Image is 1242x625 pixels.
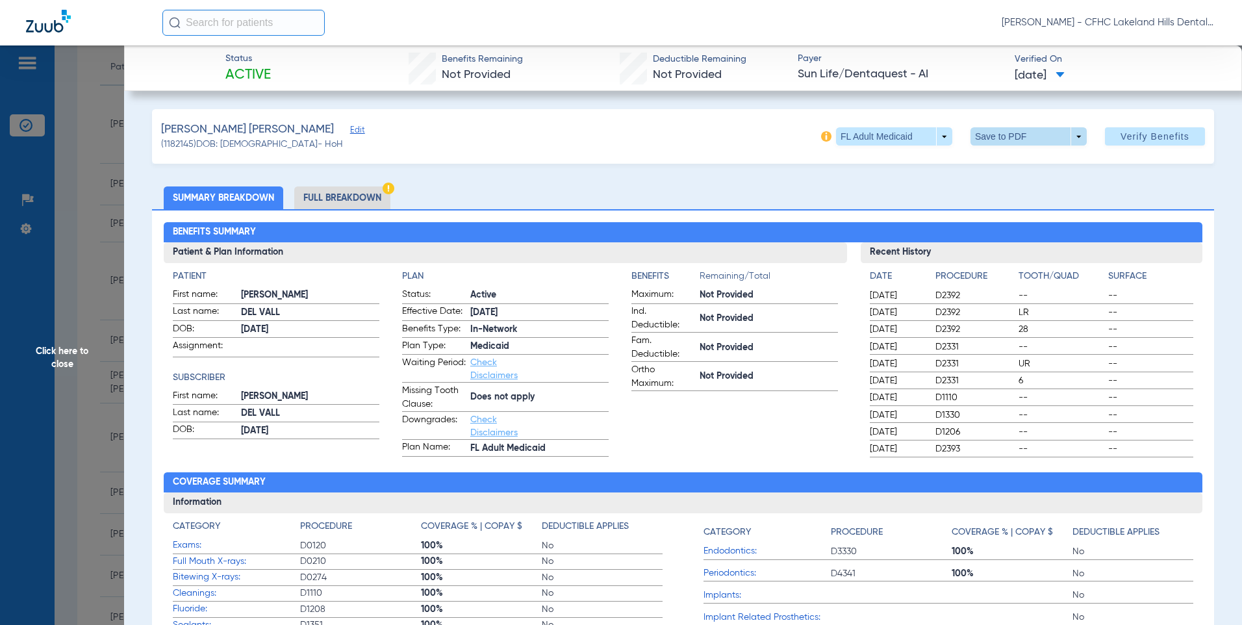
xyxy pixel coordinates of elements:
[1015,53,1221,66] span: Verified On
[173,520,300,538] app-breakdown-title: Category
[952,545,1072,558] span: 100%
[831,545,952,558] span: D3330
[173,520,220,533] h4: Category
[703,589,831,602] span: Implants:
[700,341,838,355] span: Not Provided
[703,567,831,580] span: Periodontics:
[421,603,542,616] span: 100%
[870,323,924,336] span: [DATE]
[831,520,952,544] app-breakdown-title: Procedure
[442,69,511,81] span: Not Provided
[703,611,831,624] span: Implant Related Prosthetics:
[831,526,883,539] h4: Procedure
[542,520,663,538] app-breakdown-title: Deductible Applies
[402,305,466,320] span: Effective Date:
[1108,442,1193,455] span: --
[241,288,379,302] span: [PERSON_NAME]
[470,390,609,404] span: Does not apply
[653,69,722,81] span: Not Provided
[300,571,421,584] span: D0274
[1108,306,1193,319] span: --
[402,384,466,411] span: Missing Tooth Clause:
[402,288,466,303] span: Status:
[421,571,542,584] span: 100%
[935,357,1014,370] span: D2331
[700,312,838,325] span: Not Provided
[870,409,924,422] span: [DATE]
[173,406,236,422] span: Last name:
[952,567,1072,580] span: 100%
[935,340,1014,353] span: D2331
[1072,589,1193,602] span: No
[300,555,421,568] span: D0210
[1177,563,1242,625] iframe: Chat Widget
[173,602,300,616] span: Fluoride:
[350,125,362,138] span: Edit
[542,520,629,533] h4: Deductible Applies
[402,322,466,338] span: Benefits Type:
[1108,374,1193,387] span: --
[470,358,518,380] a: Check Disclaimers
[1019,391,1104,404] span: --
[470,323,609,337] span: In-Network
[1019,426,1104,439] span: --
[631,270,700,288] app-breakdown-title: Benefits
[173,322,236,338] span: DOB:
[241,390,379,403] span: [PERSON_NAME]
[870,391,924,404] span: [DATE]
[470,340,609,353] span: Medicaid
[169,17,181,29] img: Search Icon
[173,339,236,357] span: Assignment:
[300,603,421,616] span: D1208
[225,66,271,84] span: Active
[870,270,924,283] h4: Date
[1108,270,1193,288] app-breakdown-title: Surface
[700,270,838,288] span: Remaining/Total
[870,340,924,353] span: [DATE]
[1019,409,1104,422] span: --
[935,426,1014,439] span: D1206
[798,66,1004,83] span: Sun Life/Dentaquest - AI
[402,339,466,355] span: Plan Type:
[798,52,1004,66] span: Payer
[703,544,831,558] span: Endodontics:
[173,423,236,439] span: DOB:
[870,426,924,439] span: [DATE]
[241,323,379,337] span: [DATE]
[164,242,848,263] h3: Patient & Plan Information
[935,391,1014,404] span: D1110
[952,520,1072,544] app-breakdown-title: Coverage % | Copay $
[421,555,542,568] span: 100%
[861,242,1202,263] h3: Recent History
[631,305,695,332] span: Ind. Deductible:
[225,52,271,66] span: Status
[421,520,542,538] app-breakdown-title: Coverage % | Copay $
[300,520,352,533] h4: Procedure
[935,270,1014,283] h4: Procedure
[703,526,751,539] h4: Category
[173,389,236,405] span: First name:
[442,53,523,66] span: Benefits Remaining
[161,138,343,151] span: (1182145) DOB: [DEMOGRAPHIC_DATA] - HoH
[1072,520,1193,544] app-breakdown-title: Deductible Applies
[1108,426,1193,439] span: --
[1019,289,1104,302] span: --
[294,186,390,209] li: Full Breakdown
[173,539,300,552] span: Exams:
[1108,340,1193,353] span: --
[173,288,236,303] span: First name:
[470,442,609,455] span: FL Adult Medicaid
[300,587,421,600] span: D1110
[470,415,518,437] a: Check Disclaimers
[421,587,542,600] span: 100%
[870,357,924,370] span: [DATE]
[1002,16,1216,29] span: [PERSON_NAME] - CFHC Lakeland Hills Dental
[173,371,379,385] h4: Subscriber
[700,370,838,383] span: Not Provided
[162,10,325,36] input: Search for patients
[241,424,379,438] span: [DATE]
[173,555,300,568] span: Full Mouth X-rays:
[402,440,466,456] span: Plan Name:
[631,363,695,390] span: Ortho Maximum:
[935,442,1014,455] span: D2393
